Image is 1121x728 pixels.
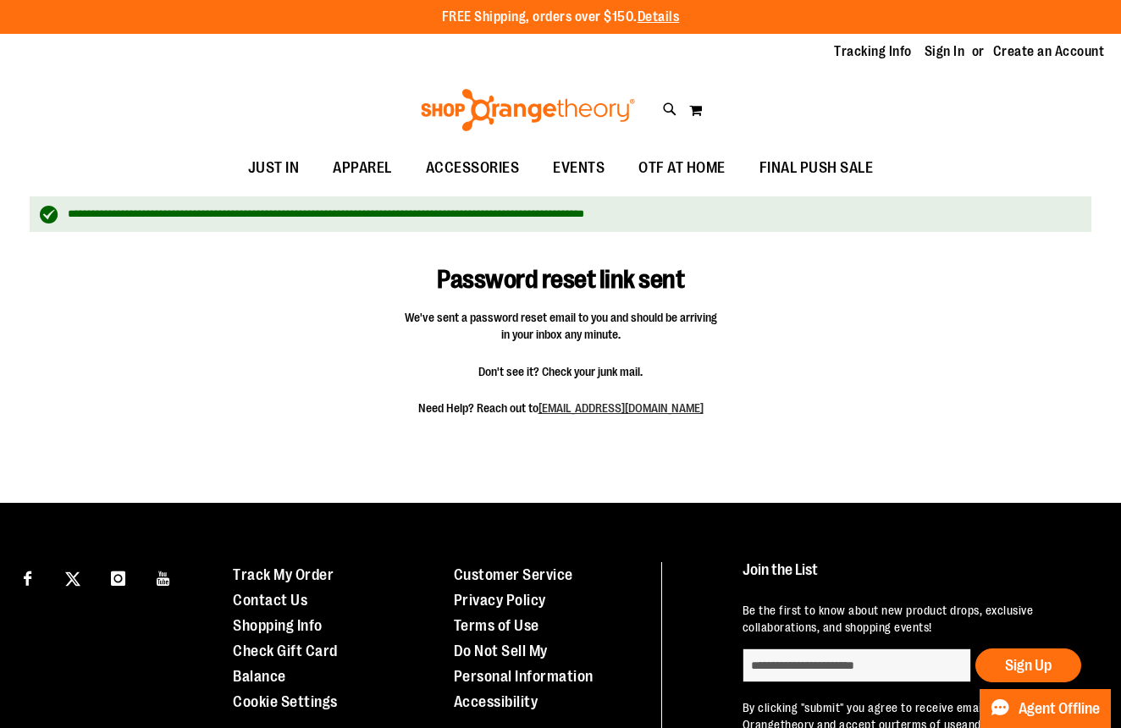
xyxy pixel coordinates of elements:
[1019,701,1100,717] span: Agent Offline
[743,648,971,682] input: enter email
[103,562,133,592] a: Visit our Instagram page
[426,149,520,187] span: ACCESSORIES
[980,689,1111,728] button: Agent Offline
[149,562,179,592] a: Visit our Youtube page
[233,566,334,583] a: Track My Order
[58,562,88,592] a: Visit our X page
[404,400,717,416] span: Need Help? Reach out to
[1005,657,1052,674] span: Sign Up
[538,401,704,415] a: [EMAIL_ADDRESS][DOMAIN_NAME]
[925,42,965,61] a: Sign In
[333,149,392,187] span: APPAREL
[743,562,1091,593] h4: Join the List
[454,592,546,609] a: Privacy Policy
[233,643,338,685] a: Check Gift Card Balance
[363,240,759,295] h1: Password reset link sent
[233,617,323,634] a: Shopping Info
[454,566,573,583] a: Customer Service
[834,42,912,61] a: Tracking Info
[404,363,717,380] span: Don't see it? Check your junk mail.
[638,9,680,25] a: Details
[454,617,539,634] a: Terms of Use
[975,648,1081,682] button: Sign Up
[13,562,42,592] a: Visit our Facebook page
[743,602,1091,636] p: Be the first to know about new product drops, exclusive collaborations, and shopping events!
[553,149,605,187] span: EVENTS
[233,592,307,609] a: Contact Us
[454,693,538,710] a: Accessibility
[993,42,1105,61] a: Create an Account
[248,149,300,187] span: JUST IN
[418,89,638,131] img: Shop Orangetheory
[442,8,680,27] p: FREE Shipping, orders over $150.
[233,693,338,710] a: Cookie Settings
[454,643,594,685] a: Do Not Sell My Personal Information
[759,149,874,187] span: FINAL PUSH SALE
[638,149,726,187] span: OTF AT HOME
[65,571,80,587] img: Twitter
[404,309,717,343] span: We've sent a password reset email to you and should be arriving in your inbox any minute.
